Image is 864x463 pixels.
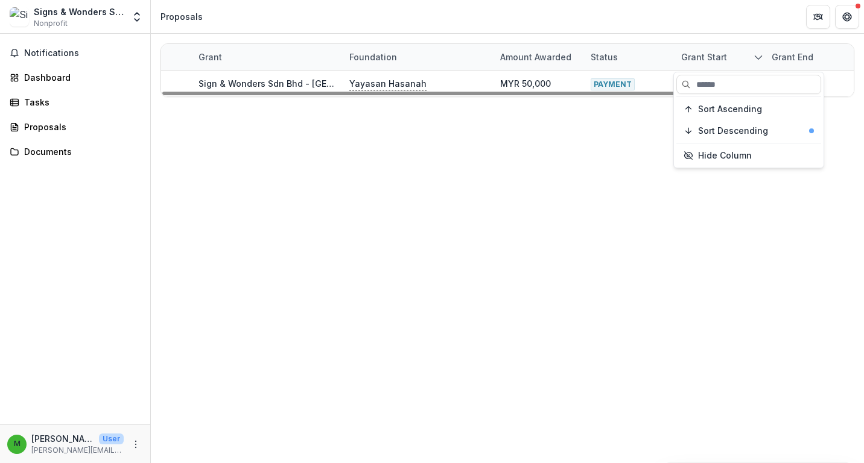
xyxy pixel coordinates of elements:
button: More [129,437,143,452]
div: Status [583,44,674,70]
img: Signs & Wonders Sdn Bhd [10,7,29,27]
button: Hide Column [676,146,821,165]
button: Get Help [835,5,859,29]
a: Dashboard [5,68,145,87]
button: Open entity switcher [129,5,145,29]
button: Partners [806,5,830,29]
p: Yayasan Hasanah [349,77,427,90]
div: Amount awarded [493,44,583,70]
div: Dashboard [24,71,136,84]
svg: sorted descending [754,52,763,62]
button: Notifications [5,43,145,63]
div: Grant start [674,44,764,70]
div: Grant [191,51,229,63]
div: MYR 50,000 [500,77,551,90]
p: [PERSON_NAME] [31,432,94,445]
a: Tasks [5,92,145,112]
nav: breadcrumb [156,8,208,25]
a: Proposals [5,117,145,137]
span: Sort Ascending [698,104,762,115]
span: Nonprofit [34,18,68,29]
button: Sort Descending [676,121,821,140]
div: Status [583,51,625,63]
div: Michelle [14,440,21,448]
div: Amount awarded [493,51,579,63]
div: Grant end [764,44,855,70]
a: Documents [5,142,145,162]
div: Grant end [764,51,821,63]
div: Grant start [674,51,734,63]
div: Proposals [24,121,136,133]
div: Foundation [342,51,404,63]
span: Sort Descending [698,126,768,136]
a: Sign & Wonders Sdn Bhd - [GEOGRAPHIC_DATA] [199,78,398,89]
span: Notifications [24,48,141,58]
div: Documents [24,145,136,158]
div: Foundation [342,44,493,70]
button: Sort Ascending [676,99,821,119]
p: User [99,433,124,444]
p: [PERSON_NAME][EMAIL_ADDRESS][DOMAIN_NAME] [31,445,124,456]
div: Tasks [24,96,136,109]
span: PAYMENT [591,78,635,90]
div: Signs & Wonders Sdn Bhd [34,5,124,18]
div: Grant [191,44,342,70]
div: Proposals [160,10,203,23]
